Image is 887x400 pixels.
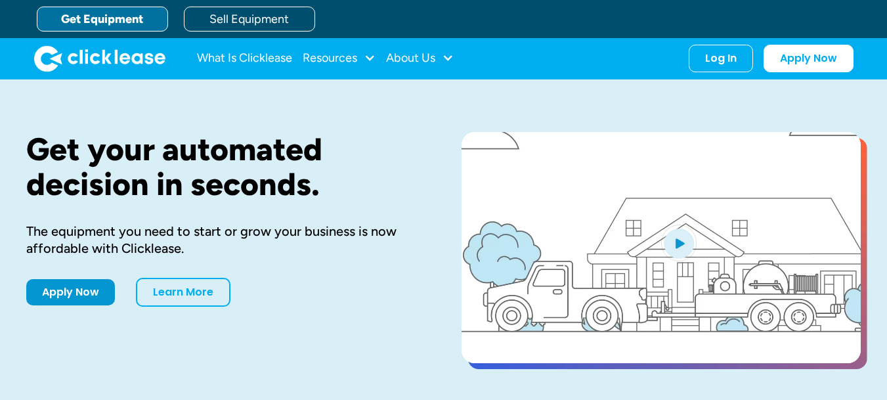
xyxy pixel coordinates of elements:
[661,225,697,261] img: Blue play button logo on a light blue circular background
[26,132,420,202] h1: Get your automated decision in seconds.
[705,52,737,65] div: Log In
[136,278,230,307] a: Learn More
[26,279,115,305] a: Apply Now
[462,132,861,363] a: open lightbox
[37,7,168,32] a: Get Equipment
[34,45,165,72] a: home
[303,45,376,72] div: Resources
[26,223,420,257] div: The equipment you need to start or grow your business is now affordable with Clicklease.
[34,45,165,72] img: Clicklease logo
[184,7,315,32] a: Sell Equipment
[764,45,854,72] a: Apply Now
[197,45,292,72] a: What Is Clicklease
[386,45,454,72] div: About Us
